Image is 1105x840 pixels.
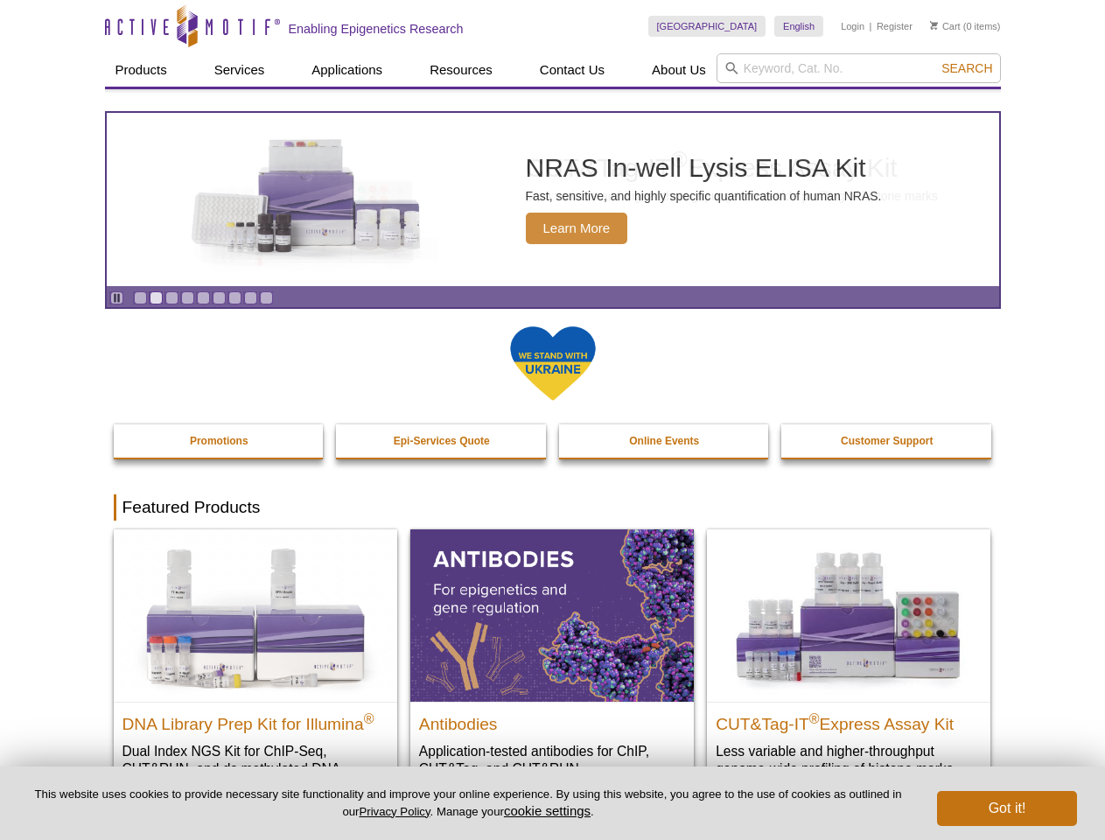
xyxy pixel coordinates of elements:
h2: NRAS In-well Lysis ELISA Kit [526,155,882,181]
strong: Epi-Services Quote [394,435,490,447]
a: CUT&Tag-IT® Express Assay Kit CUT&Tag-IT®Express Assay Kit Less variable and higher-throughput ge... [707,529,990,794]
p: Dual Index NGS Kit for ChIP-Seq, CUT&RUN, and ds methylated DNA assays. [122,742,388,795]
a: Go to slide 3 [165,291,178,304]
img: NRAS In-well Lysis ELISA Kit [176,139,438,260]
a: Toggle autoplay [110,291,123,304]
li: | [870,16,872,37]
sup: ® [364,710,374,725]
a: About Us [641,53,717,87]
input: Keyword, Cat. No. [717,53,1001,83]
a: Contact Us [529,53,615,87]
a: Go to slide 4 [181,291,194,304]
strong: Online Events [629,435,699,447]
h2: Antibodies [419,707,685,733]
p: Application-tested antibodies for ChIP, CUT&Tag, and CUT&RUN. [419,742,685,778]
button: Got it! [937,791,1077,826]
a: Cart [930,20,961,32]
a: Go to slide 2 [150,291,163,304]
a: NRAS In-well Lysis ELISA Kit NRAS In-well Lysis ELISA Kit Fast, sensitive, and highly specific qu... [107,113,999,286]
img: All Antibodies [410,529,694,701]
img: We Stand With Ukraine [509,325,597,402]
strong: Promotions [190,435,248,447]
a: English [774,16,823,37]
p: Less variable and higher-throughput genome-wide profiling of histone marks​. [716,742,982,778]
button: Search [936,60,997,76]
a: Login [841,20,864,32]
a: Go to slide 8 [244,291,257,304]
a: Online Events [559,424,771,458]
li: (0 items) [930,16,1001,37]
article: NRAS In-well Lysis ELISA Kit [107,113,999,286]
a: [GEOGRAPHIC_DATA] [648,16,766,37]
img: CUT&Tag-IT® Express Assay Kit [707,529,990,701]
a: Resources [419,53,503,87]
span: Learn More [526,213,628,244]
a: Promotions [114,424,325,458]
span: Search [941,61,992,75]
h2: Enabling Epigenetics Research [289,21,464,37]
a: Applications [301,53,393,87]
a: All Antibodies Antibodies Application-tested antibodies for ChIP, CUT&Tag, and CUT&RUN. [410,529,694,794]
p: This website uses cookies to provide necessary site functionality and improve your online experie... [28,787,908,820]
a: Products [105,53,178,87]
a: DNA Library Prep Kit for Illumina DNA Library Prep Kit for Illumina® Dual Index NGS Kit for ChIP-... [114,529,397,812]
a: Go to slide 1 [134,291,147,304]
a: Customer Support [781,424,993,458]
p: Fast, sensitive, and highly specific quantification of human NRAS. [526,188,882,204]
button: cookie settings [504,803,591,818]
img: DNA Library Prep Kit for Illumina [114,529,397,701]
a: Go to slide 6 [213,291,226,304]
strong: Customer Support [841,435,933,447]
h2: DNA Library Prep Kit for Illumina [122,707,388,733]
a: Register [877,20,913,32]
a: Privacy Policy [359,805,430,818]
a: Epi-Services Quote [336,424,548,458]
a: Go to slide 5 [197,291,210,304]
a: Go to slide 9 [260,291,273,304]
a: Services [204,53,276,87]
h2: Featured Products [114,494,992,521]
img: Your Cart [930,21,938,30]
h2: CUT&Tag-IT Express Assay Kit [716,707,982,733]
a: Go to slide 7 [228,291,241,304]
sup: ® [809,710,820,725]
